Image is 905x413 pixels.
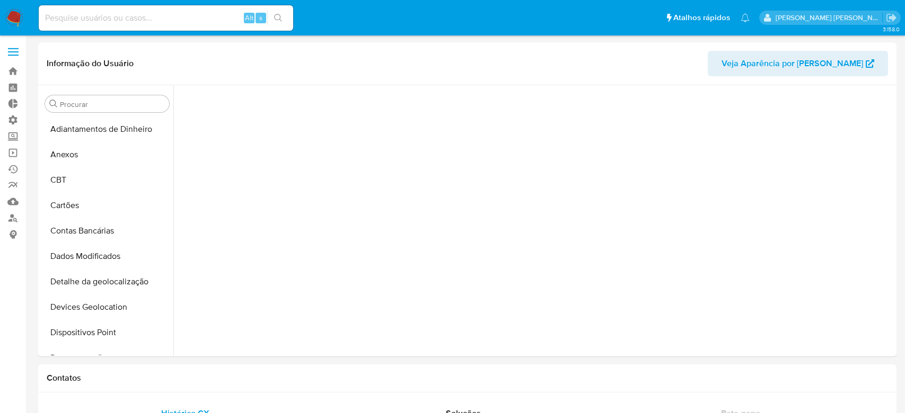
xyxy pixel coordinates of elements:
h1: Contatos [47,373,888,383]
p: andrea.asantos@mercadopago.com.br [776,13,883,23]
button: Dados Modificados [41,244,173,269]
button: search-icon [267,11,289,25]
span: Alt [245,13,253,23]
a: Sair [886,12,897,23]
button: CBT [41,167,173,193]
button: Detalhe da geolocalização [41,269,173,294]
span: Veja Aparência por [PERSON_NAME] [722,51,863,76]
button: Documentação [41,345,173,371]
input: Pesquise usuários ou casos... [39,11,293,25]
span: s [259,13,262,23]
button: Cartões [41,193,173,218]
button: Anexos [41,142,173,167]
button: Veja Aparência por [PERSON_NAME] [708,51,888,76]
span: Atalhos rápidos [673,12,730,23]
input: Procurar [60,100,165,109]
button: Dispositivos Point [41,320,173,345]
button: Adiantamentos de Dinheiro [41,116,173,142]
button: Procurar [49,100,58,108]
button: Contas Bancárias [41,218,173,244]
button: Devices Geolocation [41,294,173,320]
h1: Informação do Usuário [47,58,134,69]
a: Notificações [741,13,750,22]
